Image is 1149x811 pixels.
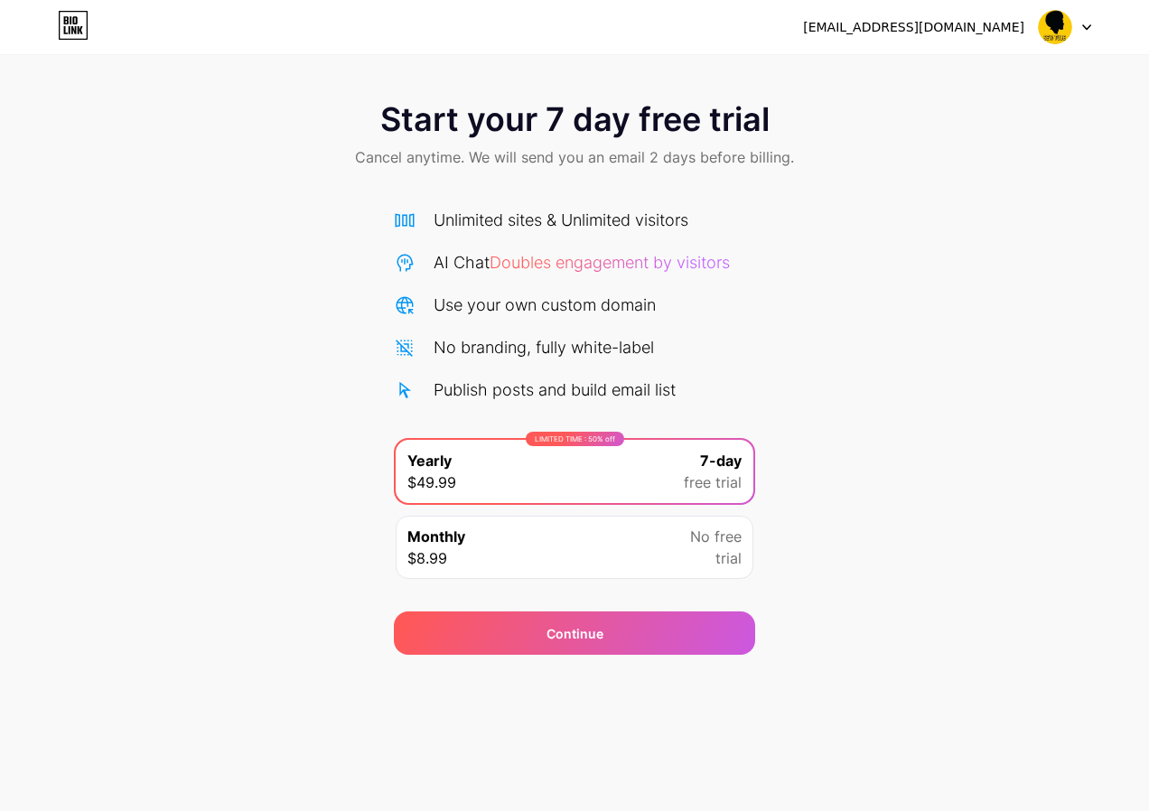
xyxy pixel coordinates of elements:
div: Unlimited sites & Unlimited visitors [434,208,688,232]
span: Monthly [407,526,465,547]
div: No branding, fully white-label [434,335,654,359]
span: Start your 7 day free trial [380,101,770,137]
div: AI Chat [434,250,730,275]
span: Yearly [407,450,452,471]
img: sewtube [1038,10,1072,44]
div: Use your own custom domain [434,293,656,317]
span: trial [715,547,742,569]
div: Publish posts and build email list [434,378,676,402]
div: LIMITED TIME : 50% off [526,432,624,446]
span: $49.99 [407,471,456,493]
span: No free [690,526,742,547]
span: Doubles engagement by visitors [490,253,730,272]
span: $8.99 [407,547,447,569]
span: free trial [684,471,742,493]
span: 7-day [700,450,742,471]
div: Continue [546,624,603,643]
div: [EMAIL_ADDRESS][DOMAIN_NAME] [803,18,1024,37]
span: Cancel anytime. We will send you an email 2 days before billing. [355,146,794,168]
